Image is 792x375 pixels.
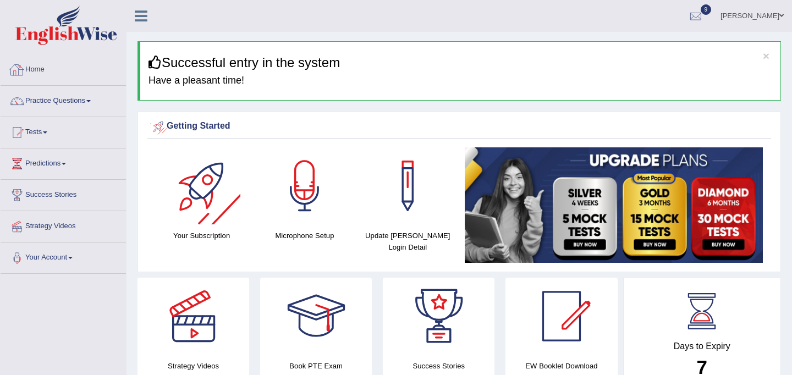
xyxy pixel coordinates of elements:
[1,242,126,270] a: Your Account
[763,50,769,62] button: ×
[1,117,126,145] a: Tests
[150,118,768,135] div: Getting Started
[260,360,372,372] h4: Book PTE Exam
[701,4,712,15] span: 9
[636,341,769,351] h4: Days to Expiry
[137,360,249,372] h4: Strategy Videos
[1,180,126,207] a: Success Stories
[505,360,617,372] h4: EW Booklet Download
[1,86,126,113] a: Practice Questions
[1,54,126,82] a: Home
[362,230,454,253] h4: Update [PERSON_NAME] Login Detail
[1,148,126,176] a: Predictions
[148,75,772,86] h4: Have a pleasant time!
[383,360,494,372] h4: Success Stories
[148,56,772,70] h3: Successful entry in the system
[1,211,126,239] a: Strategy Videos
[156,230,248,241] h4: Your Subscription
[258,230,350,241] h4: Microphone Setup
[465,147,763,263] img: small5.jpg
